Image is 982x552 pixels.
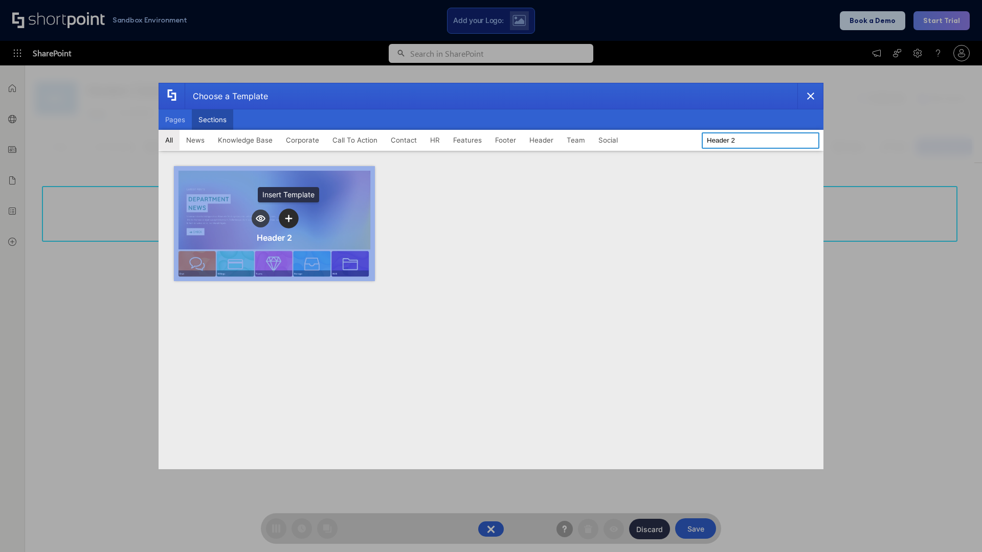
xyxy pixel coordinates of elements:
button: HR [423,130,447,150]
div: Choose a Template [185,83,268,109]
button: Footer [488,130,523,150]
iframe: Chat Widget [931,503,982,552]
button: News [180,130,211,150]
button: Sections [192,109,233,130]
button: Social [592,130,624,150]
input: Search [702,132,819,149]
div: Header 2 [257,233,292,243]
button: Call To Action [326,130,384,150]
div: template selector [159,83,823,469]
button: Team [560,130,592,150]
button: Pages [159,109,192,130]
button: Corporate [279,130,326,150]
button: Features [447,130,488,150]
button: All [159,130,180,150]
button: Contact [384,130,423,150]
button: Header [523,130,560,150]
button: Knowledge Base [211,130,279,150]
